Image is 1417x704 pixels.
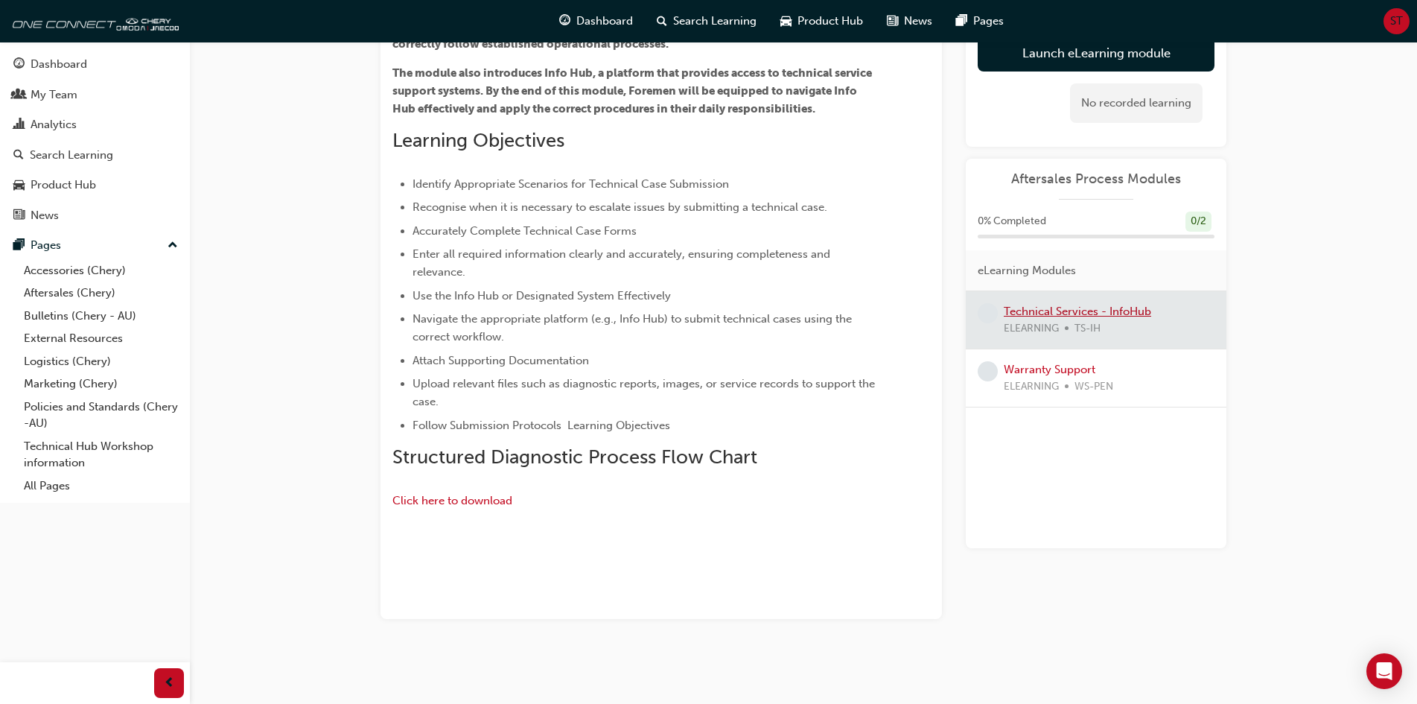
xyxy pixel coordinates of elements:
[18,282,184,305] a: Aftersales (Chery)
[1004,363,1095,376] a: Warranty Support
[413,247,833,279] span: Enter all required information clearly and accurately, ensuring completeness and relevance.
[6,232,184,259] button: Pages
[413,200,827,214] span: Recognise when it is necessary to escalate issues by submitting a technical case.
[413,377,878,408] span: Upload relevant files such as diagnostic reports, images, or service records to support the case.
[1383,8,1410,34] button: ST
[392,445,757,469] span: Structured Diagnostic Process Flow Chart
[164,674,175,693] span: prev-icon
[168,236,178,256] span: up-icon
[18,327,184,350] a: External Resources
[973,13,1004,30] span: Pages
[18,435,184,475] a: Technical Hub Workshop information
[875,6,944,37] a: news-iconNews
[413,312,855,343] span: Navigate the appropriate platform (e.g., Info Hub) to submit technical cases using the correct wo...
[1390,13,1403,30] span: ST
[7,6,179,36] img: oneconnect
[13,209,25,223] span: news-icon
[31,116,77,133] div: Analytics
[887,12,898,31] span: news-icon
[567,419,670,432] span: Learning Objectives
[18,305,184,328] a: Bulletins (Chery - AU)
[673,13,757,30] span: Search Learning
[1004,378,1059,396] span: ELEARNING
[413,354,589,367] span: Attach Supporting Documentation
[6,81,184,109] a: My Team
[956,12,967,31] span: pages-icon
[780,12,792,31] span: car-icon
[18,259,184,282] a: Accessories (Chery)
[18,350,184,373] a: Logistics (Chery)
[645,6,768,37] a: search-iconSearch Learning
[547,6,645,37] a: guage-iconDashboard
[392,66,874,115] span: The module also introduces Info Hub, a platform that provides access to technical service support...
[30,147,113,164] div: Search Learning
[13,89,25,102] span: people-icon
[978,34,1214,72] a: Launch eLearning module
[978,213,1046,230] span: 0 % Completed
[768,6,875,37] a: car-iconProduct Hub
[18,475,184,498] a: All Pages
[978,171,1214,188] a: Aftersales Process Modules
[6,111,184,139] a: Analytics
[978,361,998,381] span: learningRecordVerb_NONE-icon
[797,13,863,30] span: Product Hub
[392,1,873,51] span: This module is specifically designed to address the requirements and procedures relevant to Works...
[657,12,667,31] span: search-icon
[1074,378,1113,396] span: WS-PEN
[31,56,87,73] div: Dashboard
[413,419,561,432] span: Follow Submission Protocols
[18,396,184,435] a: Policies and Standards (Chery -AU)
[31,177,96,194] div: Product Hub
[31,237,61,254] div: Pages
[978,303,998,323] span: learningRecordVerb_NONE-icon
[6,171,184,199] a: Product Hub
[13,239,25,253] span: pages-icon
[559,12,570,31] span: guage-icon
[13,118,25,132] span: chart-icon
[13,149,24,162] span: search-icon
[413,177,729,191] span: Identify Appropriate Scenarios for Technical Case Submission
[31,207,59,224] div: News
[978,262,1076,279] span: eLearning Modules
[1070,83,1203,123] div: No recorded learning
[392,129,564,152] span: Learning Objectives
[904,13,932,30] span: News
[413,224,637,238] span: Accurately Complete Technical Case Forms
[6,142,184,169] a: Search Learning
[413,289,671,302] span: Use the Info Hub or Designated System Effectively
[1366,653,1402,689] div: Open Intercom Messenger
[6,48,184,232] button: DashboardMy TeamAnalyticsSearch LearningProduct HubNews
[13,58,25,72] span: guage-icon
[31,86,77,104] div: My Team
[392,494,512,507] a: Click here to download
[6,202,184,229] a: News
[944,6,1016,37] a: pages-iconPages
[18,372,184,396] a: Marketing (Chery)
[13,179,25,192] span: car-icon
[6,51,184,78] a: Dashboard
[576,13,633,30] span: Dashboard
[1185,212,1211,232] div: 0 / 2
